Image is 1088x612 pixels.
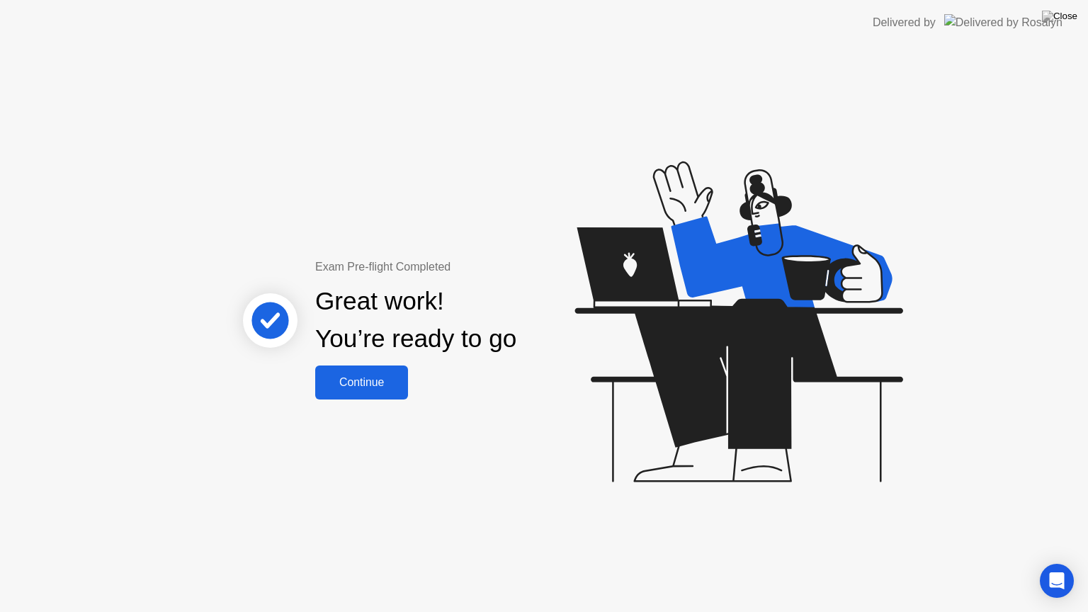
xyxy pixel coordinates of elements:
[315,259,608,276] div: Exam Pre-flight Completed
[1042,11,1077,22] img: Close
[1040,564,1074,598] div: Open Intercom Messenger
[319,376,404,389] div: Continue
[944,14,1062,30] img: Delivered by Rosalyn
[315,283,516,358] div: Great work! You’re ready to go
[873,14,936,31] div: Delivered by
[315,365,408,399] button: Continue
